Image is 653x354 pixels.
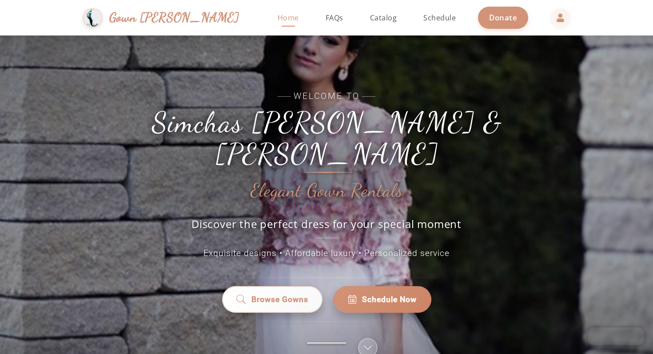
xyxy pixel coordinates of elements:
h1: Simchas [PERSON_NAME] & [PERSON_NAME] [127,107,526,169]
iframe: Chatra live chat [588,327,644,345]
a: Donate [478,7,528,28]
span: Catalog [370,13,397,23]
h2: Elegant Gown Rentals [251,181,403,201]
p: Discover the perfect dress for your special moment [182,216,471,238]
span: Schedule Now [362,294,417,305]
span: Welcome to [127,90,526,103]
span: Gown [PERSON_NAME] [109,8,239,27]
span: Home [278,13,299,23]
img: Gown Gmach Logo [83,8,103,28]
span: Browse Gowns [251,294,308,305]
span: Donate [489,12,517,23]
span: FAQs [326,13,343,23]
p: Exquisite designs • Affordable luxury • Personalized service [127,247,526,260]
span: Schedule [423,13,456,23]
a: Gown [PERSON_NAME] [83,6,248,30]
